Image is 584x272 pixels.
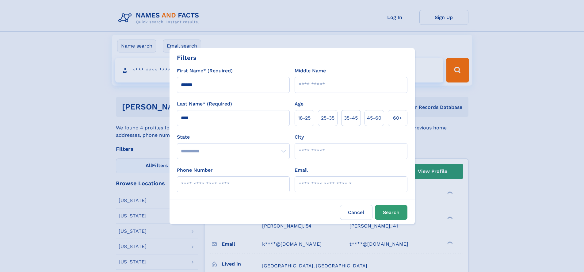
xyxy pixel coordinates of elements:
label: Cancel [340,205,372,220]
label: Middle Name [295,67,326,75]
span: 25‑35 [321,114,334,122]
label: Last Name* (Required) [177,100,232,108]
label: First Name* (Required) [177,67,233,75]
span: 45‑60 [367,114,381,122]
label: Email [295,167,308,174]
span: 18‑25 [298,114,311,122]
div: Filters [177,53,197,62]
label: Age [295,100,303,108]
label: City [295,133,304,141]
label: State [177,133,290,141]
button: Search [375,205,407,220]
span: 60+ [393,114,402,122]
span: 35‑45 [344,114,358,122]
label: Phone Number [177,167,213,174]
